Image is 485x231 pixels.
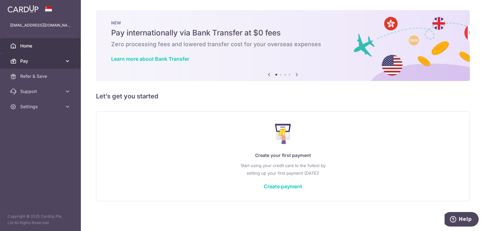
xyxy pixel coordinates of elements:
img: CardUp [8,5,39,13]
a: Learn more about Bank Transfer [111,56,189,62]
span: Settings [20,103,62,110]
span: Home [20,43,62,49]
span: Refer & Save [20,73,62,79]
a: Create payment [264,183,302,190]
p: Create your first payment [109,152,457,159]
iframe: Opens a widget where you can find more information [445,212,479,228]
h5: Pay internationally via Bank Transfer at $0 fees [111,28,455,38]
p: [EMAIL_ADDRESS][DOMAIN_NAME] [10,22,71,28]
h5: Let’s get you started [96,91,470,101]
span: Support [20,88,62,95]
p: Start using your credit card to the fullest by setting up your first payment [DATE]! [109,162,457,177]
span: Pay [20,58,62,64]
img: Make Payment [275,124,291,144]
h6: Zero processing fees and lowered transfer cost for your overseas expenses [111,41,455,48]
img: Bank transfer banner [96,10,470,81]
p: NEW [111,20,455,25]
